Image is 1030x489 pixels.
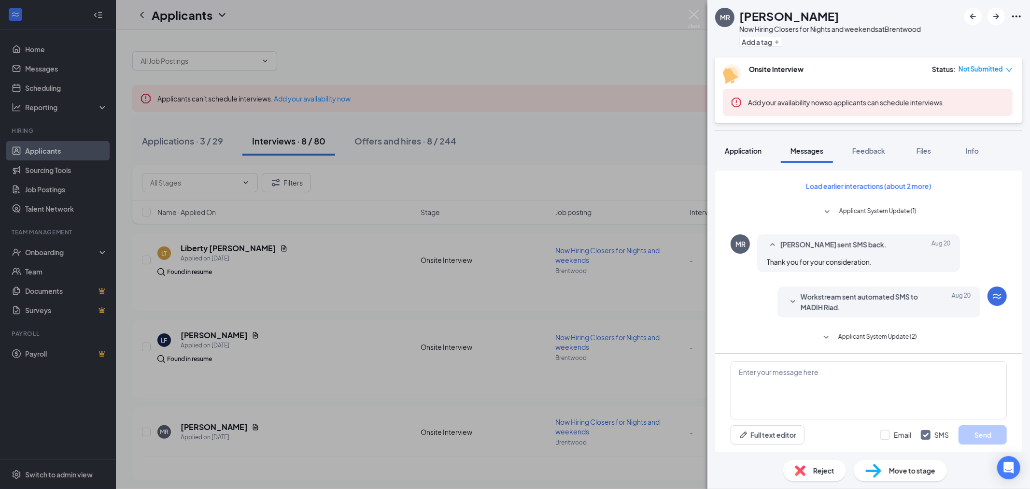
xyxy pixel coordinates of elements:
span: Applicant System Update (1) [839,206,917,218]
svg: SmallChevronDown [787,296,799,308]
span: Reject [813,465,834,476]
span: Feedback [852,146,885,155]
svg: Error [731,97,742,108]
svg: ArrowLeftNew [967,11,979,22]
b: Onsite Interview [749,65,804,73]
div: Now Hiring Closers for Nights and weekends at Brentwood [739,24,921,34]
svg: WorkstreamLogo [991,290,1003,302]
svg: SmallChevronUp [767,239,778,251]
button: ArrowRight [988,8,1005,25]
span: [PERSON_NAME] sent SMS back. [780,239,887,251]
span: Aug 20 [952,291,971,313]
span: Not Submitted [959,64,1003,74]
span: Workstream sent automated SMS to MADIH Riad. [801,291,927,313]
div: Status : [932,64,956,74]
button: Add your availability now [748,98,825,107]
button: PlusAdd a tag [739,37,782,47]
span: so applicants can schedule interviews. [748,98,945,107]
button: SmallChevronDownApplicant System Update (1) [821,206,917,218]
svg: SmallChevronDown [820,332,832,344]
button: Full text editorPen [731,425,804,445]
span: Aug 20 [931,239,950,251]
span: Thank you for your consideration. [767,258,872,266]
div: MR [720,13,730,22]
span: Info [966,146,979,155]
svg: Plus [774,39,780,45]
div: MR [735,239,746,249]
svg: ArrowRight [990,11,1002,22]
span: down [1006,67,1013,73]
svg: Ellipses [1011,11,1022,22]
span: Applicant System Update (2) [838,332,917,344]
span: Messages [790,146,823,155]
svg: SmallChevronDown [821,206,833,218]
span: Move to stage [889,465,935,476]
span: Files [917,146,931,155]
button: Load earlier interactions (about 2 more) [798,178,940,194]
button: Send [959,425,1007,445]
button: SmallChevronDownApplicant System Update (2) [820,332,917,344]
button: ArrowLeftNew [964,8,982,25]
h1: [PERSON_NAME] [739,8,839,24]
div: Open Intercom Messenger [997,456,1020,479]
span: Application [725,146,762,155]
svg: Pen [739,430,748,440]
